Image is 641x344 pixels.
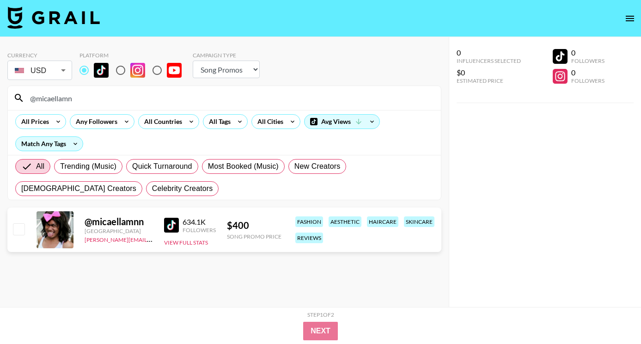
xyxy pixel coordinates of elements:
div: All Tags [203,115,232,129]
div: @ micaellamnn [85,216,153,227]
div: Followers [571,77,604,84]
div: [GEOGRAPHIC_DATA] [85,227,153,234]
div: aesthetic [329,216,361,227]
div: Influencers Selected [457,57,521,64]
div: Followers [571,57,604,64]
a: [PERSON_NAME][EMAIL_ADDRESS][DOMAIN_NAME] [85,234,221,243]
img: TikTok [164,218,179,233]
div: All Countries [139,115,184,129]
div: Step 1 of 2 [307,311,334,318]
img: Instagram [130,63,145,78]
div: Campaign Type [193,52,260,59]
div: skincare [404,216,434,227]
div: 0 [571,48,604,57]
img: YouTube [167,63,182,78]
div: Song Promo Price [227,233,281,240]
span: Celebrity Creators [152,183,213,194]
div: All Cities [252,115,285,129]
div: Followers [183,227,216,233]
div: Currency [7,52,72,59]
div: fashion [295,216,323,227]
span: New Creators [294,161,341,172]
img: Grail Talent [7,6,100,29]
div: Avg Views [305,115,379,129]
div: All Prices [16,115,51,129]
div: haircare [367,216,398,227]
span: All [36,161,44,172]
button: Next [303,322,338,340]
div: 634.1K [183,217,216,227]
div: USD [9,62,70,79]
span: Most Booked (Music) [208,161,279,172]
div: 0 [571,68,604,77]
img: TikTok [94,63,109,78]
div: $ 400 [227,220,281,231]
div: Match Any Tags [16,137,83,151]
span: Trending (Music) [60,161,116,172]
div: $0 [457,68,521,77]
div: Estimated Price [457,77,521,84]
div: Any Followers [70,115,119,129]
div: reviews [295,233,323,243]
span: [DEMOGRAPHIC_DATA] Creators [21,183,136,194]
input: Search by User Name [24,91,435,105]
span: Quick Turnaround [132,161,192,172]
button: open drawer [621,9,639,28]
div: Platform [79,52,189,59]
div: 0 [457,48,521,57]
button: View Full Stats [164,239,208,246]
